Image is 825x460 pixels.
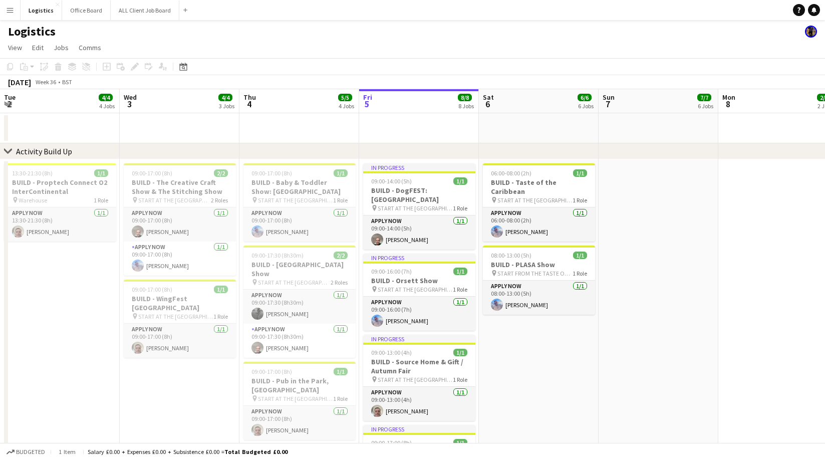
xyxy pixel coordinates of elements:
span: START AT THE [GEOGRAPHIC_DATA] [378,204,453,212]
div: In progress09:00-14:00 (5h)1/1BUILD - DogFEST: [GEOGRAPHIC_DATA] START AT THE [GEOGRAPHIC_DATA]1 ... [363,163,475,250]
span: 2 Roles [331,279,348,286]
span: 4/4 [218,94,232,101]
span: 4 [242,98,256,110]
span: 2/2 [214,169,228,177]
span: 1/1 [334,368,348,375]
h1: Logistics [8,24,56,39]
div: 4 Jobs [99,102,115,110]
span: 09:00-17:00 (8h) [132,286,172,293]
h3: BUILD - Orsett Show [363,276,475,285]
span: 09:00-16:00 (7h) [371,268,412,275]
div: BST [62,78,72,86]
span: 06:00-08:00 (2h) [491,169,531,177]
span: 1/1 [573,252,587,259]
span: 2/2 [334,252,348,259]
span: Sat [483,93,494,102]
div: 06:00-08:00 (2h)1/1BUILD - Taste of the Caribbean START AT THE [GEOGRAPHIC_DATA]1 RoleAPPLY NOW1/... [483,163,595,242]
span: START AT THE [GEOGRAPHIC_DATA] [138,196,211,204]
app-job-card: 09:00-17:00 (8h)1/1BUILD - Pub in the Park, [GEOGRAPHIC_DATA] START AT THE [GEOGRAPHIC_DATA]1 Rol... [243,362,356,440]
app-job-card: In progress09:00-16:00 (7h)1/1BUILD - Orsett Show START AT THE [GEOGRAPHIC_DATA]1 RoleAPPLY NOW1/... [363,254,475,331]
app-job-card: 09:00-17:00 (8h)2/2BUILD - The Creative Craft Show & The Stitching Show START AT THE [GEOGRAPHIC_... [124,163,236,276]
span: Fri [363,93,372,102]
span: 09:00-17:00 (8h) [371,439,412,446]
div: 6 Jobs [578,102,594,110]
span: 1/1 [573,169,587,177]
button: Budgeted [5,446,47,457]
a: Edit [28,41,48,54]
app-user-avatar: Desiree Ramsey [805,26,817,38]
div: Salary £0.00 + Expenses £0.00 + Subsistence £0.00 = [88,448,288,455]
span: Tue [4,93,16,102]
span: 09:00-17:00 (8h) [251,169,292,177]
h3: BUILD - The Creative Craft Show & The Stitching Show [124,178,236,196]
div: In progress [363,425,475,433]
app-card-role: APPLY NOW1/109:00-17:00 (8h)[PERSON_NAME] [124,242,236,276]
span: 1/1 [94,169,108,177]
span: 4/4 [99,94,113,101]
span: 8 [721,98,735,110]
app-card-role: APPLY NOW1/109:00-17:00 (8h)[PERSON_NAME] [124,324,236,358]
span: 1 Role [213,313,228,320]
app-card-role: APPLY NOW1/109:00-17:00 (8h)[PERSON_NAME] [243,207,356,242]
div: 8 Jobs [458,102,474,110]
a: View [4,41,26,54]
app-card-role: APPLY NOW1/106:00-08:00 (2h)[PERSON_NAME] [483,207,595,242]
div: [DATE] [8,77,31,87]
span: Edit [32,43,44,52]
span: 2 Roles [211,196,228,204]
div: 6 Jobs [698,102,713,110]
span: Comms [79,43,101,52]
span: 5/5 [338,94,352,101]
span: 1 Role [94,196,108,204]
span: 7/7 [697,94,711,101]
span: 1 Role [333,395,348,402]
a: Jobs [50,41,73,54]
button: Logistics [21,1,62,20]
span: 1 Role [573,270,587,277]
h3: BUILD - Proptech Connect O2 InterContinental [4,178,116,196]
h3: BUILD - Pub in the Park, [GEOGRAPHIC_DATA] [243,376,356,394]
span: 1 Role [453,204,467,212]
span: START AT THE [GEOGRAPHIC_DATA] [258,395,333,402]
app-card-role: APPLY NOW1/108:00-13:00 (5h)[PERSON_NAME] [483,281,595,315]
button: ALL Client Job Board [111,1,179,20]
app-job-card: 09:00-17:30 (8h30m)2/2BUILD - [GEOGRAPHIC_DATA] Show START AT THE [GEOGRAPHIC_DATA]2 RolesAPPLY N... [243,246,356,358]
app-card-role: APPLY NOW1/109:00-17:30 (8h30m)[PERSON_NAME] [243,324,356,358]
span: 1 Role [333,196,348,204]
span: 3 [122,98,137,110]
app-job-card: 09:00-17:00 (8h)1/1BUILD - Baby & Toddler Show: [GEOGRAPHIC_DATA] START AT THE [GEOGRAPHIC_DATA]1... [243,163,356,242]
span: 09:00-17:30 (8h30m) [251,252,304,259]
app-job-card: 09:00-17:00 (8h)1/1BUILD - WingFest [GEOGRAPHIC_DATA] START AT THE [GEOGRAPHIC_DATA]1 RoleAPPLY N... [124,280,236,358]
div: In progress [363,335,475,343]
span: 7 [601,98,615,110]
span: 5 [362,98,372,110]
h3: BUILD - DogFEST: [GEOGRAPHIC_DATA] [363,186,475,204]
span: 1 Role [573,196,587,204]
span: Warehouse [19,196,47,204]
span: Mon [722,93,735,102]
app-card-role: APPLY NOW1/113:30-21:30 (8h)[PERSON_NAME] [4,207,116,242]
app-card-role: APPLY NOW1/109:00-16:00 (7h)[PERSON_NAME] [363,297,475,331]
h3: BUILD - Source Home & Gift / Autumn Fair [363,357,475,375]
div: 3 Jobs [219,102,234,110]
h3: BUILD - [GEOGRAPHIC_DATA] Show [243,260,356,278]
h3: BUILD - PLASA Show [483,260,595,269]
app-card-role: APPLY NOW1/109:00-14:00 (5h)[PERSON_NAME] [363,215,475,250]
span: View [8,43,22,52]
app-card-role: APPLY NOW1/109:00-17:30 (8h30m)[PERSON_NAME] [243,290,356,324]
span: 09:00-14:00 (5h) [371,177,412,185]
span: 1/1 [453,177,467,185]
app-job-card: In progress09:00-13:00 (4h)1/1BUILD - Source Home & Gift / Autumn Fair START AT THE [GEOGRAPHIC_D... [363,335,475,421]
span: 1 Role [453,286,467,293]
div: 4 Jobs [339,102,354,110]
span: Budgeted [16,448,45,455]
span: Jobs [54,43,69,52]
span: 1 Role [453,376,467,383]
div: In progress [363,163,475,171]
div: In progress [363,254,475,262]
div: Activity Build Up [16,146,72,156]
